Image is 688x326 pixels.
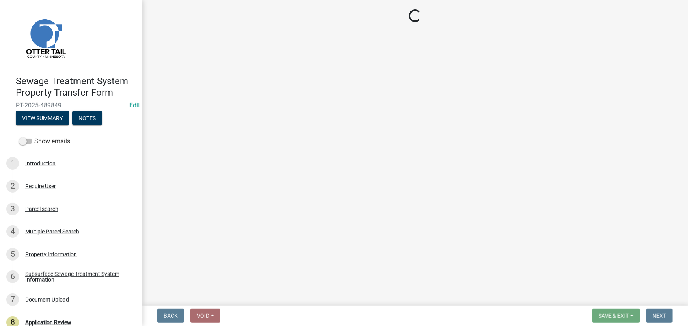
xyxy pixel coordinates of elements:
div: Multiple Parcel Search [25,229,79,234]
div: 5 [6,248,19,261]
h4: Sewage Treatment System Property Transfer Form [16,76,136,98]
div: Require User [25,183,56,189]
img: Otter Tail County, Minnesota [16,8,75,67]
button: Save & Exit [592,309,640,323]
span: Back [164,313,178,319]
button: Notes [72,111,102,125]
div: 4 [6,225,19,238]
button: Back [157,309,184,323]
div: 6 [6,270,19,283]
a: Edit [129,102,140,109]
wm-modal-confirm: Edit Application Number [129,102,140,109]
span: Save & Exit [599,313,629,319]
button: Next [646,309,673,323]
span: PT-2025-489849 [16,102,126,109]
button: Void [190,309,220,323]
div: Parcel search [25,206,58,212]
div: Subsurface Sewage Treatment System Information [25,271,129,282]
label: Show emails [19,137,70,146]
span: Void [197,313,209,319]
div: Introduction [25,161,56,166]
wm-modal-confirm: Notes [72,115,102,122]
div: Property Information [25,252,77,257]
div: 1 [6,157,19,170]
span: Next [653,313,666,319]
button: View Summary [16,111,69,125]
div: Application Review [25,320,71,325]
div: 7 [6,293,19,306]
wm-modal-confirm: Summary [16,115,69,122]
div: Document Upload [25,297,69,302]
div: 3 [6,203,19,215]
div: 2 [6,180,19,193]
